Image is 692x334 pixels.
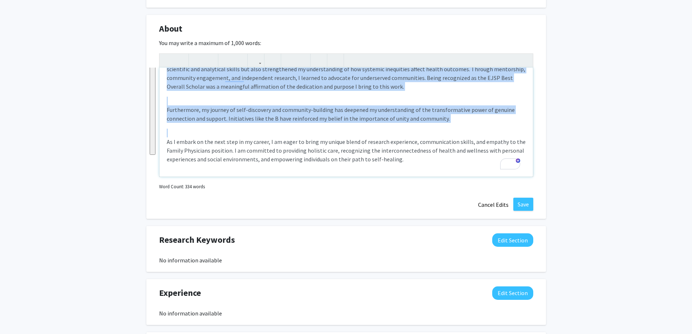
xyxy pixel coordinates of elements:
[159,22,182,35] span: About
[329,54,342,67] button: Insert horizontal rule
[513,198,533,211] button: Save
[473,198,513,212] button: Cancel Edits
[159,309,533,318] div: No information available
[159,233,235,246] span: Research Keywords
[159,183,205,190] small: Word Count: 334 words
[191,54,203,67] button: Strong (Ctrl + B)
[312,54,325,67] button: Remove format
[167,105,526,123] p: Furthermore, my journey of self-discovery and community-building has deepened my understanding of...
[174,54,187,67] button: Redo (Ctrl + Y)
[159,256,533,265] div: No information available
[296,54,308,67] button: Ordered list
[159,39,261,47] label: You may write a maximum of 1,000 words:
[492,286,533,300] button: Edit Experience
[250,54,262,67] button: Link
[159,286,201,299] span: Experience
[203,54,216,67] button: Emphasis (Ctrl + I)
[5,301,31,329] iframe: Chat
[492,233,533,247] button: Edit Research Keywords
[283,54,296,67] button: Unordered list
[220,54,233,67] button: Superscript
[518,54,531,67] button: Fullscreen
[167,137,526,164] p: As I embark on the next step in my career, I am eager to bring my unique blend of research experi...
[161,54,174,67] button: Undo (Ctrl + Z)
[159,68,533,177] div: To enrich screen reader interactions, please activate Accessibility in Grammarly extension settings
[266,54,279,67] button: Insert Image
[233,54,246,67] button: Subscript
